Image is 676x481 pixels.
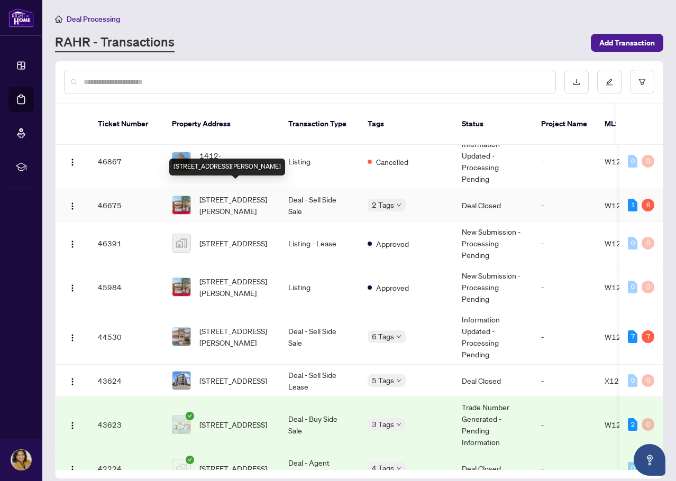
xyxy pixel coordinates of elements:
[89,397,163,452] td: 43623
[628,281,637,293] div: 0
[642,418,654,431] div: 0
[634,444,665,476] button: Open asap
[453,104,533,145] th: Status
[199,462,267,474] span: [STREET_ADDRESS]
[64,416,81,433] button: Logo
[638,78,646,86] span: filter
[376,156,408,168] span: Cancelled
[642,374,654,387] div: 0
[68,334,77,342] img: Logo
[68,421,77,430] img: Logo
[186,412,194,420] span: check-circle
[169,159,285,175] div: [STREET_ADDRESS][PERSON_NAME]
[172,234,190,252] img: thumbnail-img
[564,70,589,94] button: download
[55,15,62,23] span: home
[199,275,271,299] span: [STREET_ADDRESS][PERSON_NAME]
[453,221,533,265] td: New Submission - Processing Pending
[630,70,654,94] button: filter
[280,397,359,452] td: Deal - Buy Side Sale
[396,422,401,427] span: down
[642,155,654,168] div: 0
[605,282,650,292] span: W12308251
[64,328,81,345] button: Logo
[628,199,637,211] div: 1
[628,418,637,431] div: 2
[453,134,533,189] td: Information Updated - Processing Pending
[280,104,359,145] th: Transaction Type
[372,418,394,430] span: 3 Tags
[64,235,81,252] button: Logo
[372,462,394,474] span: 4 Tags
[605,332,650,341] span: W12211610
[573,78,580,86] span: download
[606,78,613,86] span: edit
[199,237,267,249] span: [STREET_ADDRESS]
[68,284,77,292] img: Logo
[89,221,163,265] td: 46391
[280,189,359,221] td: Deal - Sell Side Sale
[8,8,34,27] img: logo
[533,397,596,452] td: -
[642,281,654,293] div: 0
[376,282,409,293] span: Approved
[280,309,359,365] td: Deal - Sell Side Sale
[372,374,394,386] span: 5 Tags
[64,279,81,295] button: Logo
[376,238,409,249] span: Approved
[64,372,81,389] button: Logo
[199,325,271,348] span: [STREET_ADDRESS][PERSON_NAME]
[280,221,359,265] td: Listing - Lease
[359,104,453,145] th: Tags
[533,134,596,189] td: -
[372,199,394,211] span: 2 Tags
[396,466,401,471] span: down
[89,134,163,189] td: 46867
[628,462,637,475] div: 0
[280,365,359,397] td: Deal - Sell Side Lease
[642,199,654,211] div: 6
[628,237,637,249] div: 0
[172,278,190,296] img: thumbnail-img
[199,375,267,386] span: [STREET_ADDRESS]
[172,459,190,477] img: thumbnail-img
[280,265,359,309] td: Listing
[280,134,359,189] td: Listing
[172,328,190,346] img: thumbnail-img
[67,14,120,24] span: Deal Processing
[453,365,533,397] td: Deal Closed
[628,330,637,343] div: 7
[453,189,533,221] td: Deal Closed
[68,377,77,386] img: Logo
[396,202,401,208] span: down
[89,265,163,309] td: 45984
[68,465,77,474] img: Logo
[11,450,31,470] img: Profile Icon
[163,104,280,145] th: Property Address
[89,309,163,365] td: 44530
[64,197,81,214] button: Logo
[533,104,596,145] th: Project Name
[628,374,637,387] div: 0
[396,378,401,383] span: down
[605,156,650,166] span: W12321170
[533,265,596,309] td: -
[605,420,650,429] span: W12118467
[605,238,650,248] span: W12314267
[172,372,190,390] img: thumbnail-img
[89,365,163,397] td: 43624
[605,376,647,385] span: X12205604
[186,456,194,464] span: check-circle
[199,419,267,430] span: [STREET_ADDRESS]
[199,150,271,173] span: 1412-[STREET_ADDRESS][PERSON_NAME]
[596,104,660,145] th: MLS #
[199,193,271,217] span: [STREET_ADDRESS][PERSON_NAME]
[597,70,622,94] button: edit
[628,155,637,168] div: 0
[642,330,654,343] div: 7
[533,189,596,221] td: -
[68,202,77,210] img: Logo
[172,415,190,433] img: thumbnail-img
[605,200,650,210] span: W12308251
[533,365,596,397] td: -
